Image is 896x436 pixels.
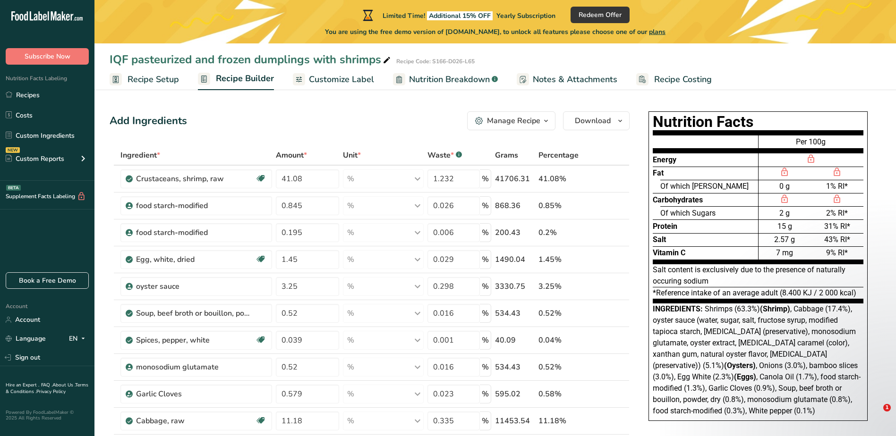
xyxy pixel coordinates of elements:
span: 2% RI* [826,209,848,218]
div: Limited Time! [361,9,555,21]
span: Yearly Subscription [496,11,555,20]
div: 11.18% [538,415,585,427]
div: EN [69,333,89,344]
button: Subscribe Now [6,48,89,65]
span: Salt [653,235,666,244]
div: NEW [6,147,20,153]
div: 41706.31 [495,173,535,184]
div: 1490.04 [495,254,535,265]
span: Customize Label [309,73,374,86]
div: 15 g [759,219,811,233]
div: 0.52% [538,308,585,319]
div: 0.04% [538,335,585,346]
span: Protein [653,222,677,231]
div: Garlic Cloves [136,388,254,400]
span: Additional 15% OFF [427,11,493,20]
span: Nutrition Breakdown [409,73,490,86]
span: Percentage [538,150,579,161]
span: Unit [343,150,361,161]
div: 200.43 [495,227,535,238]
a: Customize Label [293,69,374,90]
span: 1 [883,404,891,411]
span: Redeem Offer [579,10,622,20]
span: Fat [653,168,664,177]
div: Manage Recipe [487,115,540,126]
div: Add Ingredients [110,113,187,129]
button: Manage Recipe [467,111,555,130]
span: 9% RI* [826,248,848,257]
span: Energy [653,155,676,164]
div: IQF pasteurized and frozen dumplings with shrimps [110,51,393,68]
span: Notes & Attachments [533,73,617,86]
div: food starch-modified [136,227,254,238]
a: Notes & Attachments [517,69,617,90]
span: Vitamin C [653,248,685,257]
div: 868.36 [495,200,535,211]
a: Recipe Setup [110,69,179,90]
div: Spices, pepper, white [136,335,254,346]
div: Powered By FoodLabelMaker © 2025 All Rights Reserved [6,410,89,421]
div: Egg, white, dried [136,254,254,265]
div: food starch-modified [136,200,254,211]
b: (Shrimp) [760,304,790,313]
div: 40.09 [495,335,535,346]
div: 3330.75 [495,281,535,292]
span: Ingredient [120,150,160,161]
div: 0.2% [538,227,585,238]
a: Book a Free Demo [6,272,89,289]
span: plans [649,27,666,36]
div: 0.52% [538,361,585,373]
span: Recipe Costing [654,73,712,86]
div: Waste [427,150,462,161]
div: 3.25% [538,281,585,292]
a: Recipe Costing [636,69,712,90]
button: Redeem Offer [571,7,630,23]
div: Salt content is exclusively due to the presence of naturally occuring sodium [653,264,863,287]
span: Carbohydrates [653,195,703,204]
div: 7 mg [759,246,811,260]
div: 0.58% [538,388,585,400]
div: 1.45% [538,254,585,265]
span: You are using the free demo version of [DOMAIN_NAME], to unlock all features please choose one of... [325,27,666,37]
span: 31% RI* [824,222,850,231]
div: 534.43 [495,361,535,373]
div: 0.85% [538,200,585,211]
div: BETA [6,185,21,191]
a: Nutrition Breakdown [393,69,498,90]
span: Recipe Builder [216,72,274,85]
div: 595.02 [495,388,535,400]
a: Hire an Expert . [6,382,39,388]
span: Of which Sugars [660,209,716,218]
span: Subscribe Now [25,51,70,61]
a: Language [6,330,46,347]
span: Amount [276,150,307,161]
div: Custom Reports [6,154,64,164]
div: Recipe Code: S166-D026-L65 [396,57,475,66]
div: 41.08% [538,173,585,184]
div: 0 g [759,180,811,193]
span: Download [575,115,611,126]
button: Download [563,111,630,130]
span: Of which [PERSON_NAME] [660,182,749,191]
div: Soup, beef broth or bouillon, powder, dry [136,308,254,319]
div: Crustaceans, shrimp, raw [136,173,254,184]
span: Recipe Setup [128,73,179,86]
div: Per 100g [759,135,863,153]
div: 2.57 g [759,233,811,246]
span: 1% RI* [826,182,848,191]
div: Cabbage, raw [136,415,254,427]
div: 11453.54 [495,415,535,427]
span: Grams [495,150,518,161]
span: 43% RI* [824,235,850,244]
h1: Nutrition Facts [653,116,863,128]
div: oyster sauce [136,281,254,292]
a: Recipe Builder [198,68,274,91]
span: Shrimps (63.3%) , Cabbage (17.4%), oyster sauce (water, sugar, salt, fructose syrup, modified tap... [653,304,861,415]
div: *Reference intake of an average adult (8.400 KJ / 2 000 kcal) [653,287,863,303]
a: Terms & Conditions . [6,382,88,395]
a: About Us . [52,382,75,388]
iframe: Intercom live chat [864,404,887,427]
span: Ingredients: [653,304,703,313]
div: 534.43 [495,308,535,319]
a: Privacy Policy [36,388,66,395]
